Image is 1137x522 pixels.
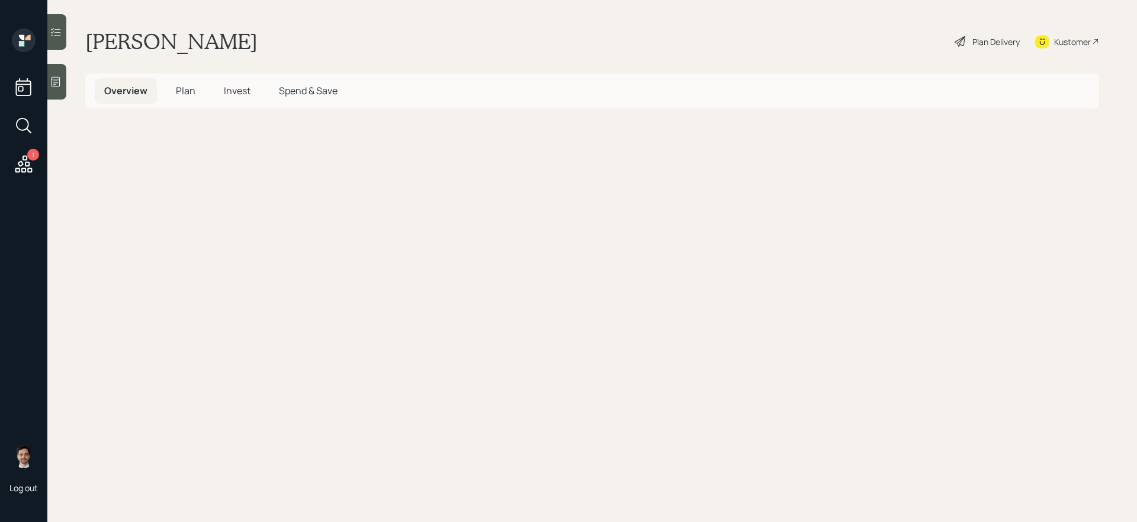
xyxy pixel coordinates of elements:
[9,482,38,494] div: Log out
[12,444,36,468] img: jonah-coleman-headshot.png
[27,149,39,161] div: 1
[972,36,1020,48] div: Plan Delivery
[1054,36,1091,48] div: Kustomer
[85,28,258,55] h1: [PERSON_NAME]
[176,84,195,97] span: Plan
[279,84,338,97] span: Spend & Save
[224,84,250,97] span: Invest
[104,84,147,97] span: Overview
